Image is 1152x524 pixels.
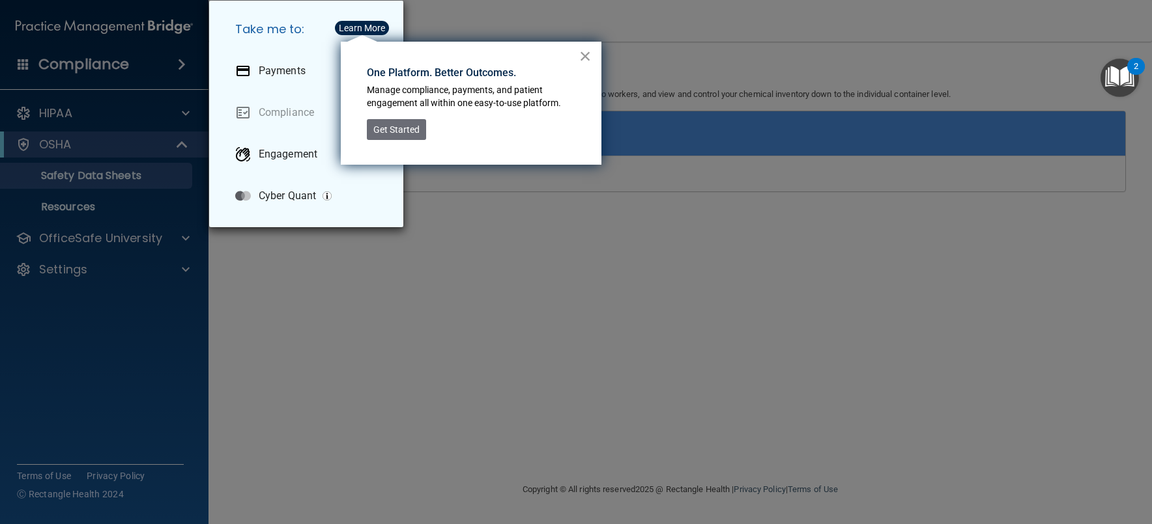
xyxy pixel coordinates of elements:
h5: Take me to: [225,11,393,48]
button: Close [579,46,592,66]
p: Engagement [259,148,317,161]
div: Learn More [339,23,385,33]
p: Manage compliance, payments, and patient engagement all within one easy-to-use platform. [367,84,579,109]
p: Payments [259,64,306,77]
p: One Platform. Better Outcomes. [367,66,579,80]
p: Cyber Quant [259,189,316,202]
div: 2 [1134,66,1138,83]
button: Open Resource Center, 2 new notifications [1101,59,1139,97]
button: Get Started [367,119,426,140]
